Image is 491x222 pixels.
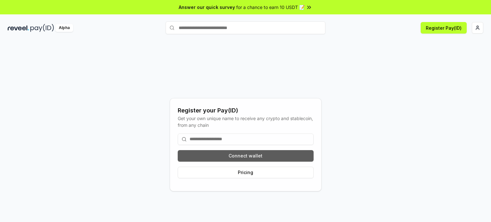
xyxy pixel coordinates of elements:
[178,150,314,162] button: Connect wallet
[30,24,54,32] img: pay_id
[421,22,467,34] button: Register Pay(ID)
[8,24,29,32] img: reveel_dark
[178,106,314,115] div: Register your Pay(ID)
[179,4,235,11] span: Answer our quick survey
[178,167,314,178] button: Pricing
[55,24,73,32] div: Alpha
[236,4,305,11] span: for a chance to earn 10 USDT 📝
[178,115,314,128] div: Get your own unique name to receive any crypto and stablecoin, from any chain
